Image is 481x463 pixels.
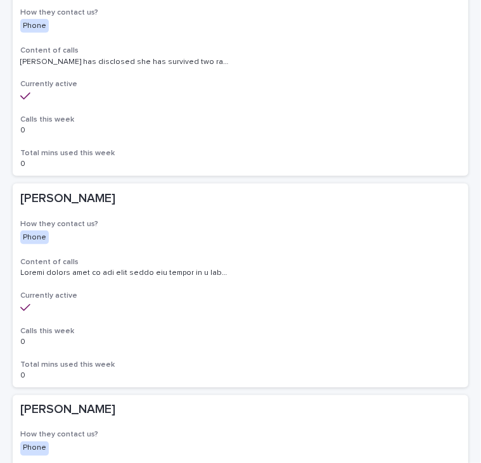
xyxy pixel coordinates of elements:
[20,266,234,277] p: Andrew shared that he has been raped and beaten by a group of men in or near his home twice withi...
[20,326,461,336] h3: Calls this week
[20,369,28,380] p: 0
[20,219,461,229] h3: How they contact us?
[20,124,28,135] p: 0
[20,231,49,244] div: Phone
[20,148,461,158] h3: Total mins used this week
[20,335,28,346] p: 0
[20,19,49,33] div: Phone
[20,46,461,56] h3: Content of calls
[20,8,461,18] h3: How they contact us?
[20,115,461,125] h3: Calls this week
[20,291,461,301] h3: Currently active
[20,430,461,440] h3: How they contact us?
[20,55,234,67] p: Amy has disclosed she has survived two rapes, one in the UK and the other in Australia in 2013. S...
[20,257,461,267] h3: Content of calls
[20,79,461,89] h3: Currently active
[20,360,461,370] h3: Total mins used this week
[20,400,118,417] p: [PERSON_NAME]
[20,157,28,168] p: 0
[20,441,49,455] div: Phone
[20,189,118,206] p: [PERSON_NAME]
[13,184,468,388] a: [PERSON_NAME][PERSON_NAME] How they contact us?PhoneContent of callsLoremi dolors amet co adi eli...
